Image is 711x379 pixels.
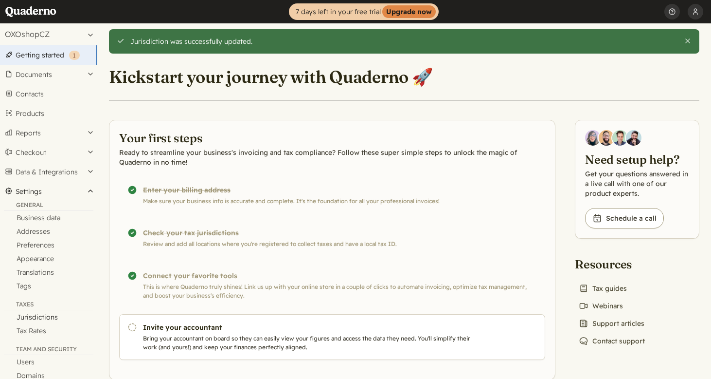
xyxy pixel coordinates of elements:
[119,130,545,146] h2: Your first steps
[143,322,472,332] h3: Invite your accountant
[612,130,628,146] img: Ivo Oltmans, Business Developer at Quaderno
[130,37,676,46] div: Jurisdiction was successfully updated.
[73,52,76,59] span: 1
[599,130,614,146] img: Jairo Fumero, Account Executive at Quaderno
[4,301,93,310] div: Taxes
[575,317,648,330] a: Support articles
[585,152,689,167] h2: Need setup help?
[575,334,649,348] a: Contact support
[143,334,472,352] p: Bring your accountant on board so they can easily view your figures and access the data they need...
[575,282,631,295] a: Tax guides
[684,37,692,45] button: Close this alert
[109,66,433,88] h1: Kickstart your journey with Quaderno 🚀
[382,5,436,18] strong: Upgrade now
[585,208,664,228] a: Schedule a call
[626,130,641,146] img: Javier Rubio, DevRel at Quaderno
[585,169,689,198] p: Get your questions answered in a live call with one of our product experts.
[289,3,439,20] a: 7 days left in your free trialUpgrade now
[4,345,93,355] div: Team and security
[585,130,601,146] img: Diana Carrasco, Account Executive at Quaderno
[4,201,93,211] div: General
[575,256,649,272] h2: Resources
[119,314,545,360] a: Invite your accountant Bring your accountant on board so they can easily view your figures and ac...
[575,299,627,313] a: Webinars
[119,148,545,167] p: Ready to streamline your business's invoicing and tax compliance? Follow these super simple steps...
